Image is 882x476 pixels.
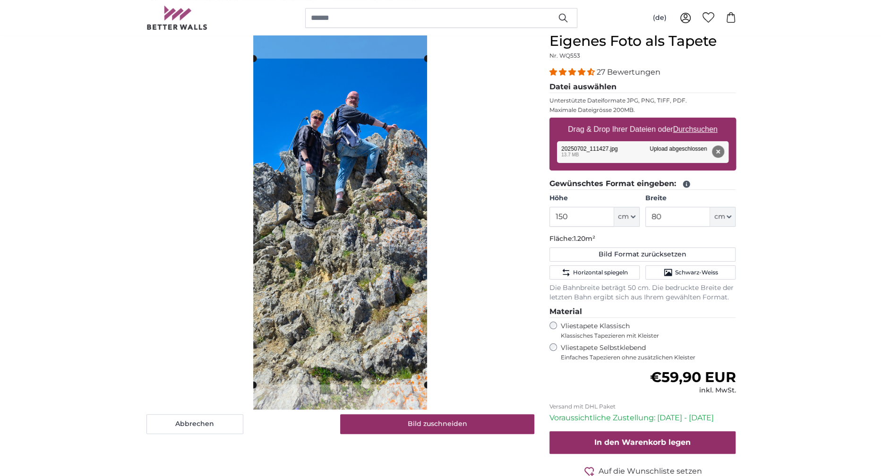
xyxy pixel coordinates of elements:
[549,431,736,454] button: In den Warenkorb legen
[561,332,728,340] span: Klassisches Tapezieren mit Kleister
[340,414,534,434] button: Bild zuschneiden
[549,403,736,410] p: Versand mit DHL Paket
[597,68,660,76] span: 27 Bewertungen
[673,125,717,133] u: Durchsuchen
[146,414,243,434] button: Abbrechen
[549,306,736,318] legend: Material
[549,412,736,424] p: Voraussichtliche Zustellung: [DATE] - [DATE]
[549,33,736,50] h1: Eigenes Foto als Tapete
[561,343,736,361] label: Vliestapete Selbstklebend
[645,265,736,280] button: Schwarz-Weiss
[714,212,725,221] span: cm
[561,322,728,340] label: Vliestapete Klassisch
[710,207,736,227] button: cm
[573,269,627,276] span: Horizontal spiegeln
[650,386,736,395] div: inkl. MwSt.
[650,368,736,386] span: €59,90 EUR
[549,81,736,93] legend: Datei auswählen
[549,68,597,76] span: 4.41 stars
[549,106,736,114] p: Maximale Dateigrösse 200MB.
[574,234,595,243] span: 1.20m²
[549,265,640,280] button: Horizontal spiegeln
[645,194,736,203] label: Breite
[549,52,580,59] span: Nr. WQ553
[146,6,208,30] img: Betterwalls
[564,120,721,139] label: Drag & Drop Ihrer Dateien oder
[549,234,736,244] p: Fläche:
[549,247,736,262] button: Bild Format zurücksetzen
[618,212,629,221] span: cm
[675,269,718,276] span: Schwarz-Weiss
[614,207,640,227] button: cm
[561,354,736,361] span: Einfaches Tapezieren ohne zusätzlichen Kleister
[549,283,736,302] p: Die Bahnbreite beträgt 50 cm. Die bedruckte Breite der letzten Bahn ergibt sich aus Ihrem gewählt...
[594,438,691,447] span: In den Warenkorb legen
[549,194,640,203] label: Höhe
[645,9,674,26] button: (de)
[549,97,736,104] p: Unterstützte Dateiformate JPG, PNG, TIFF, PDF.
[549,178,736,190] legend: Gewünschtes Format eingeben:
